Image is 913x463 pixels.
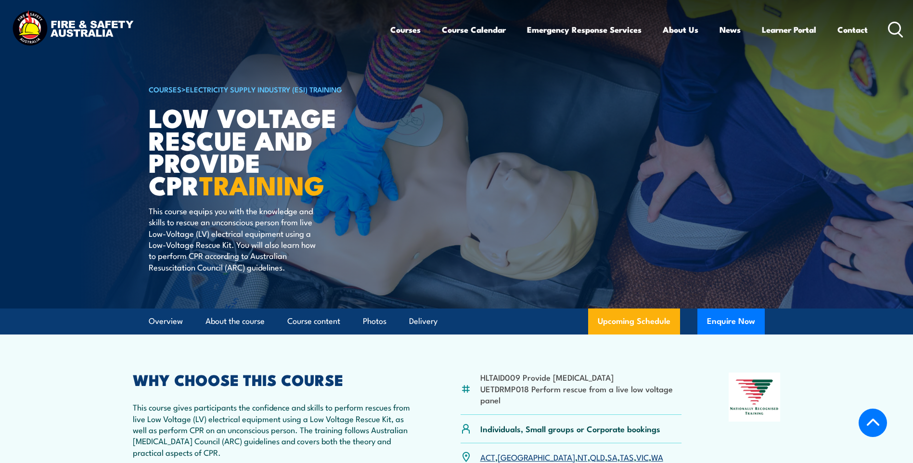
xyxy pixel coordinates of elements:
[149,83,386,95] h6: >
[588,309,680,334] a: Upcoming Schedule
[149,84,181,94] a: COURSES
[149,309,183,334] a: Overview
[663,17,698,42] a: About Us
[199,164,324,204] strong: TRAINING
[697,309,765,334] button: Enquire Now
[729,373,781,422] img: Nationally Recognised Training logo.
[651,451,663,463] a: WA
[578,451,588,463] a: NT
[149,106,386,196] h1: Low Voltage Rescue and Provide CPR
[636,451,649,463] a: VIC
[762,17,816,42] a: Learner Portal
[409,309,437,334] a: Delivery
[149,205,324,272] p: This course equips you with the knowledge and skills to rescue an unconscious person from live Lo...
[590,451,605,463] a: QLD
[527,17,642,42] a: Emergency Response Services
[186,84,342,94] a: Electricity Supply Industry (ESI) Training
[390,17,421,42] a: Courses
[480,383,682,406] li: UETDRMP018 Perform rescue from a live low voltage panel
[620,451,634,463] a: TAS
[837,17,868,42] a: Contact
[287,309,340,334] a: Course content
[363,309,386,334] a: Photos
[720,17,741,42] a: News
[480,451,495,463] a: ACT
[498,451,575,463] a: [GEOGRAPHIC_DATA]
[480,372,682,383] li: HLTAID009 Provide [MEDICAL_DATA]
[442,17,506,42] a: Course Calendar
[133,373,414,386] h2: WHY CHOOSE THIS COURSE
[133,401,414,458] p: This course gives participants the confidence and skills to perform rescues from live Low Voltage...
[480,451,663,463] p: , , , , , , ,
[480,423,660,434] p: Individuals, Small groups or Corporate bookings
[206,309,265,334] a: About the course
[607,451,617,463] a: SA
